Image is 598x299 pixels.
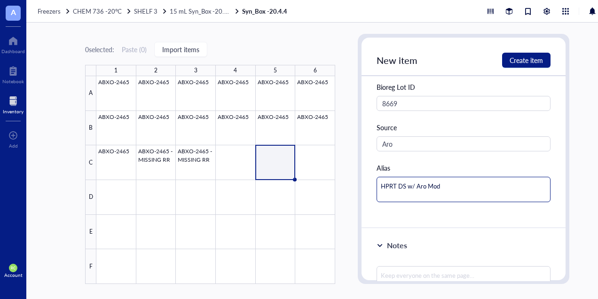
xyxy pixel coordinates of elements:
div: Bioreg Lot ID [377,82,551,92]
a: Syn_Box -20.4.4 [242,7,289,16]
div: Source [377,122,551,133]
a: Notebook [2,63,24,84]
div: Inventory [3,109,24,114]
span: SHELF 3 [134,7,157,16]
div: A [85,76,96,111]
button: Paste (0) [122,42,147,57]
button: Import items [154,42,207,57]
div: Notebook [2,79,24,84]
div: 2 [154,65,157,76]
div: 5 [274,65,277,76]
div: 4 [234,65,237,76]
div: B [85,111,96,146]
div: Dashboard [1,48,25,54]
span: New item [377,54,417,67]
span: Freezers [38,7,61,16]
span: 15 mL Syn_Box -20.4.1 [170,7,233,16]
div: D [85,180,96,215]
button: Create item [502,53,551,68]
a: Freezers [38,7,71,16]
span: CHEM 736 -20°C [73,7,122,16]
span: RC [11,266,16,270]
div: 6 [314,65,317,76]
div: C [85,145,96,180]
span: A [11,6,16,18]
div: Alias [377,163,551,173]
div: E [85,215,96,250]
div: Account [4,272,23,278]
span: Create item [510,56,543,64]
a: SHELF 315 mL Syn_Box -20.4.1 [134,7,240,16]
div: 3 [194,65,197,76]
div: Notes [387,240,407,251]
div: F [85,249,96,284]
a: CHEM 736 -20°C [73,7,132,16]
textarea: HPRT DS w/ Aro Mod [377,177,551,202]
span: Import items [162,46,199,53]
div: 1 [114,65,118,76]
a: Inventory [3,94,24,114]
div: Add [9,143,18,149]
a: Dashboard [1,33,25,54]
div: 0 selected: [85,44,114,55]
